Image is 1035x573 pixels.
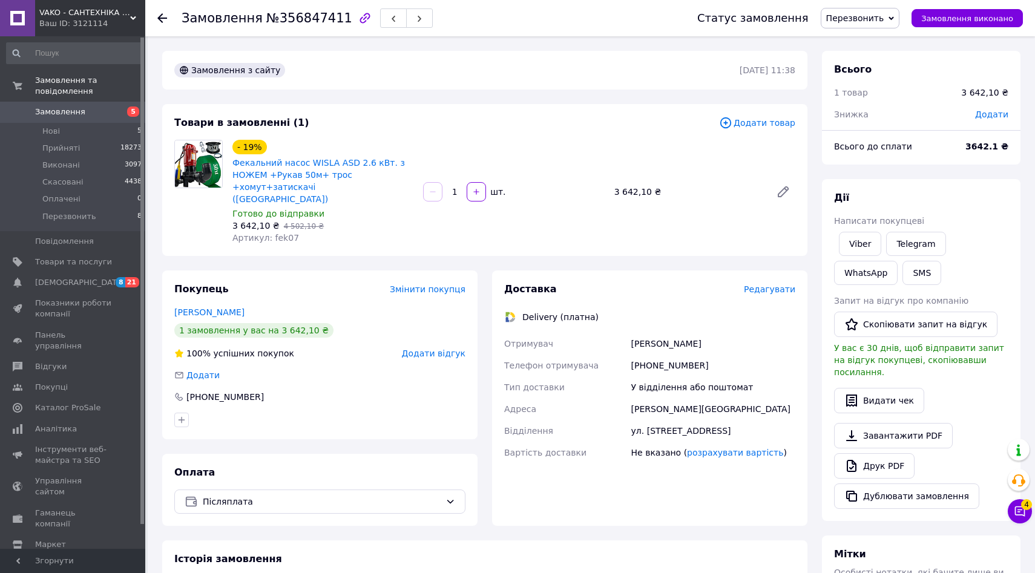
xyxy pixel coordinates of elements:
span: Редагувати [744,284,795,294]
input: Пошук [6,42,143,64]
div: [PHONE_NUMBER] [185,391,265,403]
div: ул. [STREET_ADDRESS] [629,420,798,442]
a: Viber [839,232,881,256]
span: [DEMOGRAPHIC_DATA] [35,277,125,288]
a: Telegram [886,232,945,256]
span: Доставка [504,283,557,295]
span: №356847411 [266,11,352,25]
span: Адреса [504,404,536,414]
span: Всього [834,64,872,75]
button: Скопіювати запит на відгук [834,312,997,337]
div: [PERSON_NAME] [629,333,798,355]
span: Прийняті [42,143,80,154]
span: Замовлення [35,106,85,117]
span: 4 502,10 ₴ [284,222,324,231]
div: У відділення або поштомат [629,376,798,398]
span: Нові [42,126,60,137]
span: Аналітика [35,424,77,434]
span: Відділення [504,426,553,436]
span: 0 [137,194,142,205]
div: Delivery (платна) [519,311,602,323]
div: 3 642,10 ₴ [609,183,766,200]
span: Замовлення виконано [921,14,1013,23]
span: 1 товар [834,88,868,97]
div: - 19% [232,140,267,154]
span: Додати товар [719,116,795,129]
span: Виконані [42,160,80,171]
span: Тип доставки [504,382,565,392]
div: Статус замовлення [697,12,809,24]
span: 5 [137,126,142,137]
span: Перезвонить [42,211,96,222]
span: Запит на відгук про компанію [834,296,968,306]
div: Замовлення з сайту [174,63,285,77]
span: Управління сайтом [35,476,112,497]
a: Фекальний насос WISLA ASD 2.6 кВт. з НОЖЕМ +Рукав 50м+ трос +хомут+затискачі ([GEOGRAPHIC_DATA]) [232,158,405,204]
span: Повідомлення [35,236,94,247]
span: Маркет [35,539,66,550]
span: Всього до сплати [834,142,912,151]
a: [PERSON_NAME] [174,307,245,317]
span: Отримувач [504,339,553,349]
a: Друк PDF [834,453,915,479]
span: Оплата [174,467,215,478]
button: SMS [902,261,941,285]
span: VAKO - САНТЕХНІКА ОПЛЕННЯ ВОДОПОСТАЧАННЯ [39,7,130,18]
span: 8 [137,211,142,222]
span: Дії [834,192,849,203]
span: Додати [186,370,220,380]
span: Товари та послуги [35,257,112,267]
span: Післяплата [203,495,441,508]
span: Скасовані [42,177,84,188]
span: Вартість доставки [504,448,586,457]
a: Завантажити PDF [834,423,953,448]
span: У вас є 30 днів, щоб відправити запит на відгук покупцеві, скопіювавши посилання. [834,343,1004,377]
button: Видати чек [834,388,924,413]
span: Написати покупцеві [834,216,924,226]
span: Показники роботи компанії [35,298,112,319]
span: Каталог ProSale [35,402,100,413]
span: Історія замовлення [174,553,282,565]
span: Панель управління [35,330,112,352]
a: Редагувати [771,180,795,204]
span: Покупці [35,382,68,393]
div: [PERSON_NAME][GEOGRAPHIC_DATA] [629,398,798,420]
span: Додати [975,110,1008,119]
span: Замовлення [182,11,263,25]
span: 3 642,10 ₴ [232,221,280,231]
span: 18273 [120,143,142,154]
div: 3 642,10 ₴ [961,87,1008,99]
b: 3642.1 ₴ [965,142,1008,151]
span: Замовлення та повідомлення [35,75,145,97]
div: Не вказано ( ) [629,442,798,463]
span: Додати відгук [402,349,465,358]
span: 21 [125,277,139,287]
div: [PHONE_NUMBER] [629,355,798,376]
span: Оплачені [42,194,80,205]
span: 100% [186,349,211,358]
span: Товари в замовленні (1) [174,117,309,128]
button: Замовлення виконано [912,9,1023,27]
time: [DATE] 11:38 [740,65,795,75]
div: 1 замовлення у вас на 3 642,10 ₴ [174,323,333,338]
button: Дублювати замовлення [834,483,979,509]
a: розрахувати вартість [687,448,783,457]
div: Ваш ID: 3121114 [39,18,145,29]
span: 4 [1021,499,1032,510]
span: Мітки [834,548,866,560]
div: Повернутися назад [157,12,167,24]
span: Знижка [834,110,869,119]
span: Телефон отримувача [504,361,599,370]
span: 4438 [125,177,142,188]
div: успішних покупок [174,347,294,359]
span: Перезвонить [826,13,884,23]
button: Чат з покупцем4 [1008,499,1032,523]
span: 3097 [125,160,142,171]
div: шт. [487,186,507,198]
span: Готово до відправки [232,209,324,218]
span: 5 [127,106,139,117]
span: Артикул: fek07 [232,233,299,243]
span: Інструменти веб-майстра та SEO [35,444,112,466]
span: Відгуки [35,361,67,372]
span: Покупець [174,283,229,295]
